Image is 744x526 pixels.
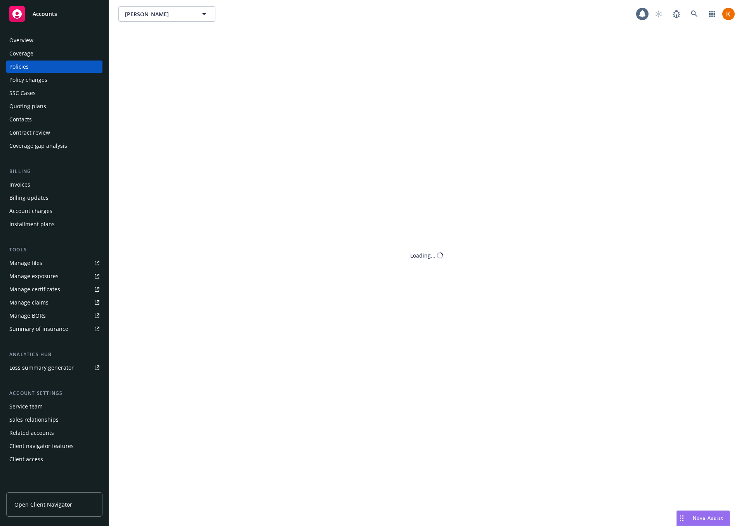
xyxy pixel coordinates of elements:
a: Sales relationships [6,414,102,426]
a: Invoices [6,178,102,191]
a: Switch app [704,6,720,22]
div: Drag to move [677,511,687,526]
a: Billing updates [6,192,102,204]
a: Policy changes [6,74,102,86]
a: Start snowing [651,6,666,22]
div: Coverage [9,47,33,60]
span: [PERSON_NAME] [125,10,192,18]
div: Invoices [9,178,30,191]
div: Tools [6,246,102,254]
div: Manage certificates [9,283,60,296]
a: Contract review [6,126,102,139]
div: Manage BORs [9,310,46,322]
a: Account charges [6,205,102,217]
div: Account charges [9,205,52,217]
a: Policies [6,61,102,73]
div: Account settings [6,389,102,397]
a: Report a Bug [669,6,684,22]
div: Overview [9,34,33,47]
a: Service team [6,400,102,413]
a: Client access [6,453,102,465]
span: Nova Assist [693,515,723,521]
a: Manage BORs [6,310,102,322]
a: Coverage [6,47,102,60]
a: Quoting plans [6,100,102,112]
button: Nova Assist [676,510,730,526]
a: Client navigator features [6,440,102,452]
div: Contract review [9,126,50,139]
div: Coverage gap analysis [9,140,67,152]
div: Quoting plans [9,100,46,112]
div: Manage claims [9,296,49,309]
a: Summary of insurance [6,323,102,335]
div: Loss summary generator [9,362,74,374]
img: photo [722,8,735,20]
div: Policy changes [9,74,47,86]
div: Sales relationships [9,414,59,426]
a: Contacts [6,113,102,126]
div: SSC Cases [9,87,36,99]
a: SSC Cases [6,87,102,99]
div: Billing updates [9,192,49,204]
a: Installment plans [6,218,102,230]
a: Overview [6,34,102,47]
div: Contacts [9,113,32,126]
a: Manage certificates [6,283,102,296]
div: Installment plans [9,218,55,230]
a: Manage exposures [6,270,102,282]
div: Manage files [9,257,42,269]
div: Summary of insurance [9,323,68,335]
div: Service team [9,400,43,413]
div: Loading... [410,251,435,260]
div: Manage exposures [9,270,59,282]
a: Accounts [6,3,102,25]
div: Client access [9,453,43,465]
span: Open Client Navigator [14,500,72,509]
a: Loss summary generator [6,362,102,374]
div: Related accounts [9,427,54,439]
div: Billing [6,168,102,175]
span: Accounts [33,11,57,17]
div: Client navigator features [9,440,74,452]
div: Analytics hub [6,351,102,358]
a: Search [687,6,702,22]
div: Policies [9,61,29,73]
a: Related accounts [6,427,102,439]
button: [PERSON_NAME] [118,6,215,22]
a: Manage files [6,257,102,269]
a: Coverage gap analysis [6,140,102,152]
a: Manage claims [6,296,102,309]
